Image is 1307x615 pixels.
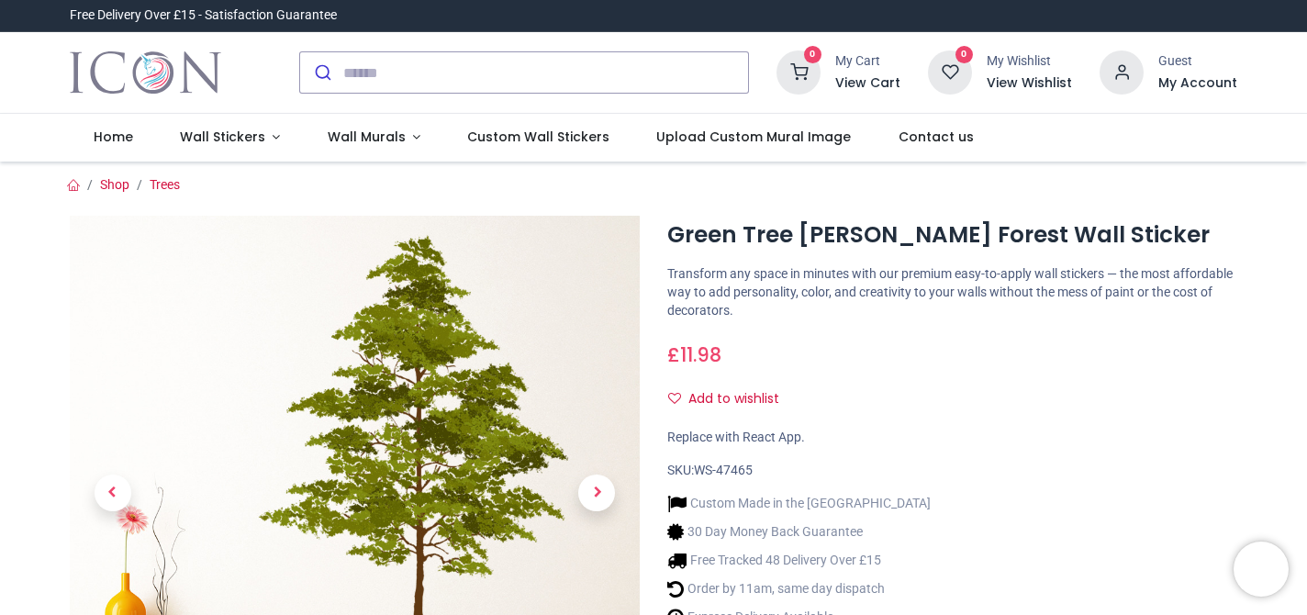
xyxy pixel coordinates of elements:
li: Free Tracked 48 Delivery Over £15 [667,551,931,570]
p: Transform any space in minutes with our premium easy-to-apply wall stickers — the most affordable... [667,265,1237,319]
span: Next [578,475,615,511]
span: 11.98 [680,341,721,368]
i: Add to wishlist [668,392,681,405]
a: Wall Murals [304,114,444,162]
a: 0 [776,64,821,79]
a: Wall Stickers [156,114,304,162]
li: Custom Made in the [GEOGRAPHIC_DATA] [667,494,931,513]
span: Wall Murals [328,128,406,146]
span: £ [667,341,721,368]
button: Add to wishlistAdd to wishlist [667,384,795,415]
span: Upload Custom Mural Image [656,128,851,146]
iframe: Brevo live chat [1234,542,1289,597]
li: 30 Day Money Back Guarantee [667,522,931,542]
sup: 0 [804,46,821,63]
div: SKU: [667,462,1237,480]
sup: 0 [955,46,973,63]
li: Order by 11am, same day dispatch [667,579,931,598]
span: Home [94,128,133,146]
span: WS-47465 [694,463,753,477]
iframe: Customer reviews powered by Trustpilot [852,6,1237,25]
div: My Cart [835,52,900,71]
a: My Account [1158,74,1237,93]
div: Free Delivery Over £15 - Satisfaction Guarantee [70,6,337,25]
button: Submit [300,52,343,93]
span: Contact us [899,128,974,146]
a: Trees [150,177,180,192]
img: Icon Wall Stickers [70,47,221,98]
a: 0 [928,64,972,79]
div: My Wishlist [987,52,1072,71]
span: Previous [95,475,131,511]
a: View Wishlist [987,74,1072,93]
h1: Green Tree [PERSON_NAME] Forest Wall Sticker [667,219,1237,251]
a: View Cart [835,74,900,93]
a: Shop [100,177,129,192]
span: Wall Stickers [180,128,265,146]
span: Custom Wall Stickers [467,128,609,146]
div: Guest [1158,52,1237,71]
div: Replace with React App. [667,429,1237,447]
a: Logo of Icon Wall Stickers [70,47,221,98]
